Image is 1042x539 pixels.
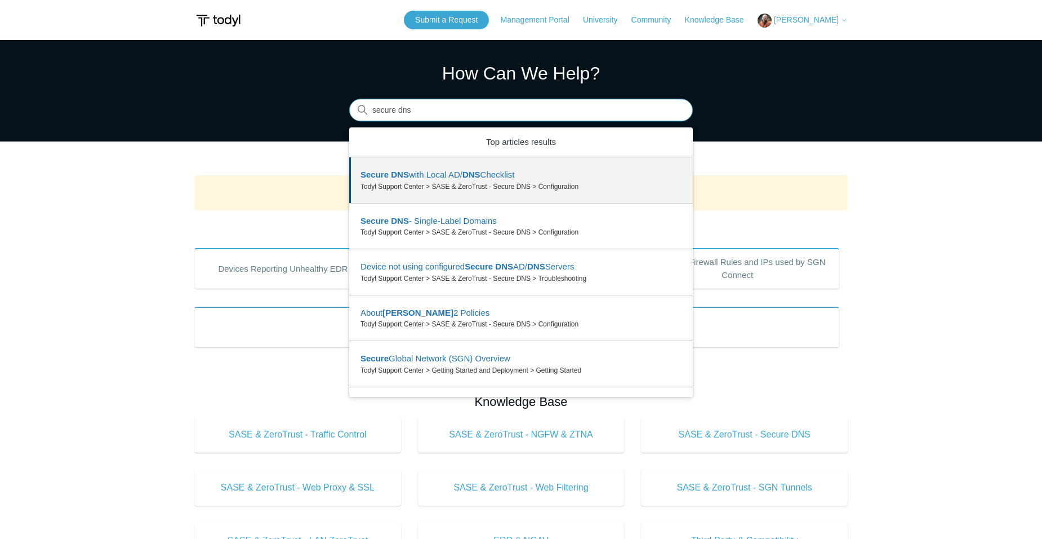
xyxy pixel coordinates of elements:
[404,11,489,29] a: Submit a Request
[194,417,401,453] a: SASE & ZeroTrust - Traffic Control
[685,14,755,26] a: Knowledge Base
[360,182,682,192] zd-autocomplete-breadcrumbs-multibrand: Todyl Support Center > SASE & ZeroTrust - Secure DNS > Configuration
[360,308,489,320] zd-autocomplete-title-multibrand: Suggested result 4 About DNSv2 Policies
[194,10,242,31] img: Todyl Support Center Help Center home page
[360,273,682,284] zd-autocomplete-breadcrumbs-multibrand: Todyl Support Center > SASE & ZeroTrust - Secure DNS > Troubleshooting
[658,428,831,441] span: SASE & ZeroTrust - Secure DNS
[758,14,848,28] button: [PERSON_NAME]
[360,170,389,179] em: Secure
[211,428,384,441] span: SASE & ZeroTrust - Traffic Control
[465,262,493,271] em: Secure
[360,262,574,273] zd-autocomplete-title-multibrand: Suggested result 3 Device not using configured Secure DNS AD/DNS Servers
[360,319,682,329] zd-autocomplete-breadcrumbs-multibrand: Todyl Support Center > SASE & ZeroTrust - Secure DNS > Configuration
[435,481,608,494] span: SASE & ZeroTrust - Web Filtering
[360,170,514,182] zd-autocomplete-title-multibrand: Suggested result 1 Secure DNS with Local AD/DNS Checklist
[391,216,409,226] em: DNS
[658,481,831,494] span: SASE & ZeroTrust - SGN Tunnels
[418,417,625,453] a: SASE & ZeroTrust - NGFW & ZTNA
[774,15,839,24] span: [PERSON_NAME]
[635,248,839,289] a: Outbound Firewall Rules and IPs used by SGN Connect
[583,14,629,26] a: University
[360,365,682,375] zd-autocomplete-breadcrumbs-multibrand: Todyl Support Center > Getting Started and Deployment > Getting Started
[631,14,683,26] a: Community
[211,481,384,494] span: SASE & ZeroTrust - Web Proxy & SSL
[391,170,409,179] em: DNS
[360,354,389,363] em: Secure
[360,216,389,226] em: Secure
[360,354,510,365] zd-autocomplete-title-multibrand: Suggested result 5 Secure Global Network (SGN) Overview
[382,308,453,317] em: [PERSON_NAME]
[194,248,398,289] a: Devices Reporting Unhealthy EDR States
[194,307,839,347] a: Product Updates
[349,99,693,122] input: Search
[349,127,693,158] zd-autocomplete-header: Top articles results
[641,470,848,506] a: SASE & ZeroTrust - SGN Tunnels
[495,262,513,271] em: DNS
[194,470,401,506] a: SASE & ZeroTrust - Web Proxy & SSL
[527,262,545,271] em: DNS
[418,470,625,506] a: SASE & ZeroTrust - Web Filtering
[194,219,848,238] h2: Popular Articles
[641,417,848,453] a: SASE & ZeroTrust - Secure DNS
[194,392,848,411] h2: Knowledge Base
[462,170,480,179] em: DNS
[349,60,693,87] h1: How Can We Help?
[435,428,608,441] span: SASE & ZeroTrust - NGFW & ZTNA
[360,227,682,237] zd-autocomplete-breadcrumbs-multibrand: Todyl Support Center > SASE & ZeroTrust - Secure DNS > Configuration
[360,216,497,228] zd-autocomplete-title-multibrand: Suggested result 2 Secure DNS - Single-Label Domains
[501,14,581,26] a: Management Portal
